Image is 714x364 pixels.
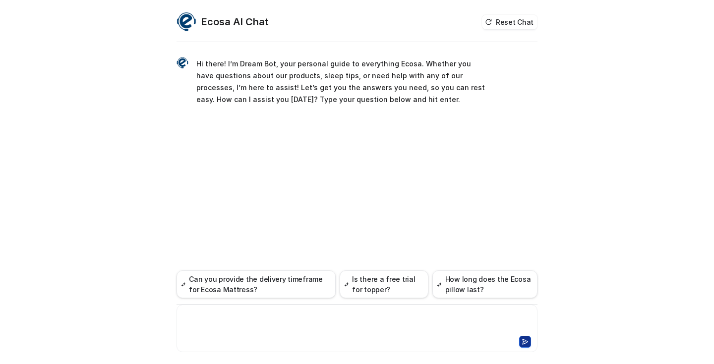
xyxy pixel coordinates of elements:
[201,15,269,29] h2: Ecosa AI Chat
[482,15,537,29] button: Reset Chat
[432,270,537,298] button: How long does the Ecosa pillow last?
[196,58,486,105] p: Hi there! I’m Dream Bot, your personal guide to everything Ecosa. Whether you have questions abou...
[340,270,428,298] button: Is there a free trial for topper?
[177,57,188,69] img: Widget
[177,270,336,298] button: Can you provide the delivery timeframe for Ecosa Mattress?
[177,12,196,32] img: Widget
